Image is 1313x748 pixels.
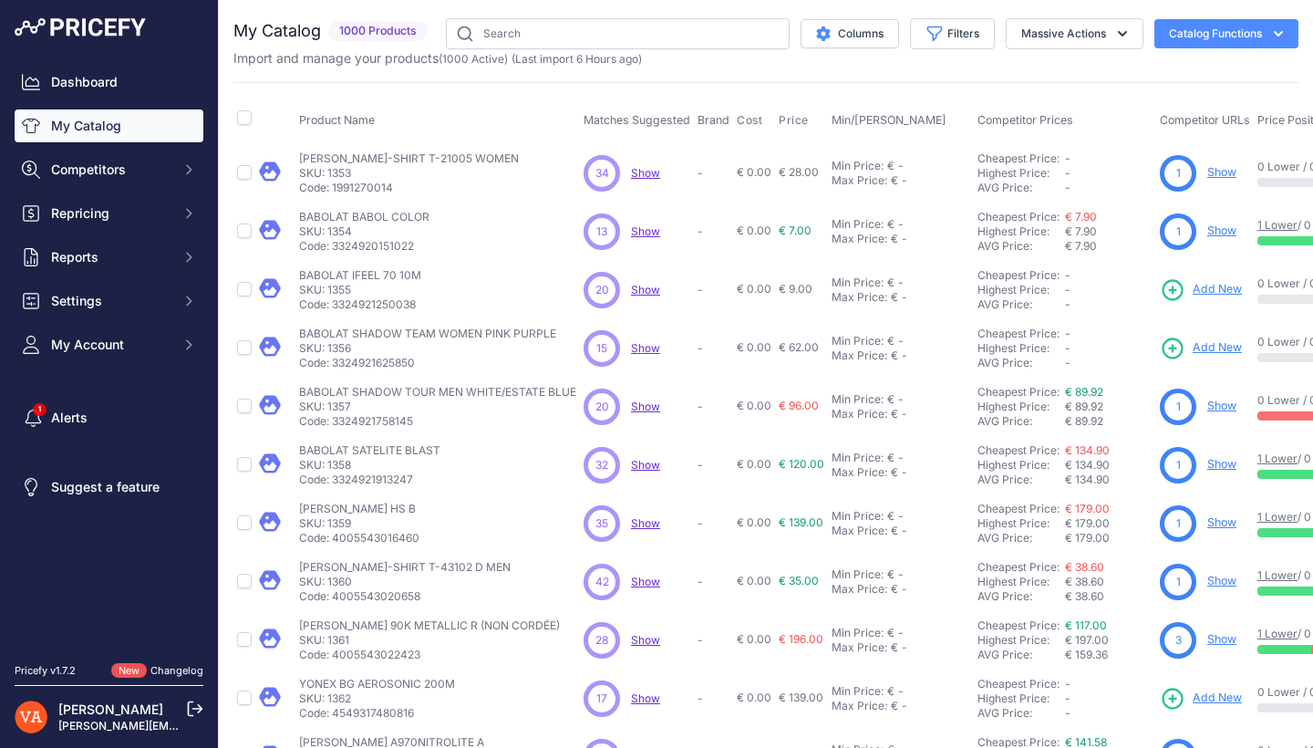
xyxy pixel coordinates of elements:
span: € 9.00 [779,282,812,296]
button: Competitors [15,153,203,186]
a: Alerts [15,401,203,434]
span: - [1065,691,1070,705]
a: Show [631,341,660,355]
span: 3 [1175,632,1182,649]
span: Competitors [51,161,171,179]
div: AVG Price: [977,239,1065,254]
div: € [887,334,894,348]
a: € 7.90 [1065,210,1097,223]
a: Cheapest Price: [977,151,1060,165]
span: € 0.00 [737,282,771,296]
a: € 38.60 [1065,560,1104,574]
div: € [887,509,894,524]
div: Max Price: [832,524,887,538]
a: Cheapest Price: [977,618,1060,632]
p: Code: 3324921250038 [299,297,421,312]
span: - [1065,268,1070,282]
div: - [898,173,907,188]
div: AVG Price: [977,706,1065,721]
p: Code: 4005543022423 [299,648,560,662]
div: € [887,451,894,465]
span: Competitor URLs [1160,113,1250,127]
p: SKU: 1362 [299,691,455,706]
span: - [1065,706,1070,720]
span: 1 [1176,515,1181,532]
span: 1 [1176,457,1181,473]
div: € [887,684,894,699]
div: Max Price: [832,407,887,421]
div: Max Price: [832,582,887,597]
a: Show [1207,632,1236,646]
a: Changelog [150,664,203,677]
span: Settings [51,292,171,310]
span: € 89.92 [1065,400,1103,413]
div: - [894,159,904,173]
a: Add New [1160,686,1242,712]
div: Highest Price: [977,575,1065,589]
p: YONEX BG AEROSONIC 200M [299,677,455,691]
a: Show [631,516,660,530]
span: € 38.60 [1065,575,1104,588]
span: Show [631,283,660,296]
span: Matches Suggested [584,113,690,127]
div: Highest Price: [977,224,1065,239]
p: [PERSON_NAME] 90K METALLIC R (NON CORDÉE) [299,618,560,633]
span: € 0.00 [737,515,771,529]
p: - [698,283,729,297]
span: € 179.00 [1065,516,1110,530]
div: Max Price: [832,232,887,246]
span: € 7.90 [1065,224,1097,238]
span: Show [631,400,660,413]
div: - [894,684,904,699]
div: € [891,465,898,480]
div: - [894,334,904,348]
a: Cheapest Price: [977,268,1060,282]
a: Show [631,633,660,647]
button: Reports [15,241,203,274]
span: 20 [595,282,609,298]
div: Max Price: [832,173,887,188]
a: Show [1207,165,1236,179]
p: [PERSON_NAME]-SHIRT T-21005 WOMEN [299,151,519,166]
a: Show [631,575,660,588]
div: € 7.90 [1065,239,1153,254]
div: Highest Price: [977,458,1065,473]
span: € 120.00 [779,457,824,471]
a: Show [631,166,660,180]
a: 1 Lower [1257,568,1297,582]
p: - [698,633,729,648]
span: ( ) [439,52,508,66]
div: € [891,582,898,597]
a: [PERSON_NAME] [58,701,163,717]
p: - [698,400,729,414]
nav: Sidebar [15,66,203,641]
div: - [898,524,907,538]
div: - [898,290,907,305]
a: Show [1207,399,1236,412]
a: Show [1207,515,1236,529]
p: - [698,691,729,706]
div: Highest Price: [977,341,1065,356]
div: Max Price: [832,348,887,363]
span: 32 [595,457,608,473]
span: (Last import 6 Hours ago) [512,52,642,66]
span: Show [631,224,660,238]
div: - [894,509,904,524]
p: SKU: 1361 [299,633,560,648]
span: 1 [1176,574,1181,590]
p: SKU: 1359 [299,516,419,531]
div: - [898,407,907,421]
a: Cheapest Price: [977,677,1060,691]
div: € [891,348,898,363]
p: SKU: 1360 [299,575,511,589]
span: - [1065,341,1070,355]
span: - [1065,166,1070,180]
p: Import and manage your products [233,49,642,68]
p: Code: 3324921625850 [299,356,556,370]
p: - [698,341,729,356]
div: Highest Price: [977,283,1065,297]
p: SKU: 1358 [299,458,440,473]
div: € [887,159,894,173]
